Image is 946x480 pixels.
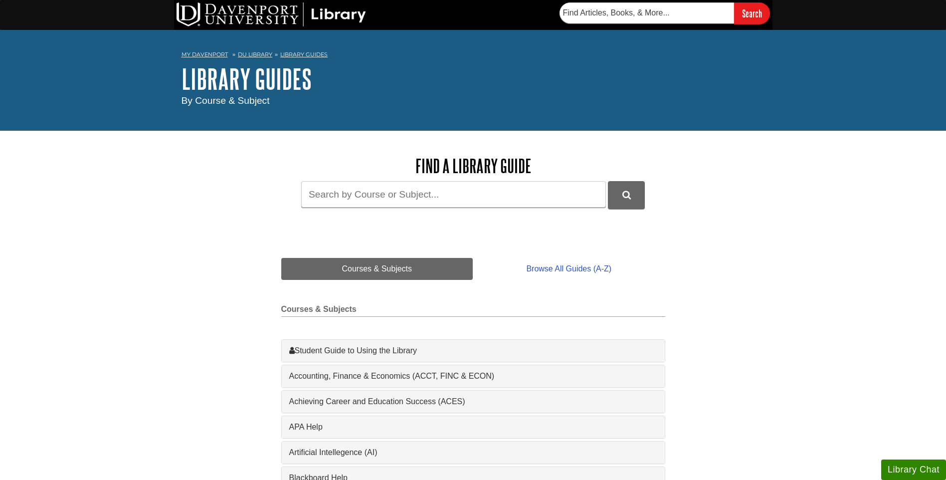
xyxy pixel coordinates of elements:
[182,64,765,94] h1: Library Guides
[182,94,765,108] div: By Course & Subject
[560,2,734,23] input: Find Articles, Books, & More...
[281,156,665,176] h2: Find a Library Guide
[289,370,657,382] a: Accounting, Finance & Economics (ACCT, FINC & ECON)
[301,181,606,208] input: Search by Course or Subject...
[560,2,770,24] form: Searches DU Library's articles, books, and more
[182,50,228,59] a: My Davenport
[281,305,665,317] h2: Courses & Subjects
[734,2,770,24] input: Search
[289,421,657,433] a: APA Help
[177,2,366,26] img: DU Library
[289,447,657,459] a: Artificial Intellegence (AI)
[238,51,272,58] a: DU Library
[881,460,946,480] button: Library Chat
[280,51,328,58] a: Library Guides
[182,48,765,64] nav: breadcrumb
[622,191,631,200] i: Search Library Guides
[289,396,657,408] a: Achieving Career and Education Success (ACES)
[289,345,657,357] a: Student Guide to Using the Library
[281,258,473,280] a: Courses & Subjects
[473,258,665,280] a: Browse All Guides (A-Z)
